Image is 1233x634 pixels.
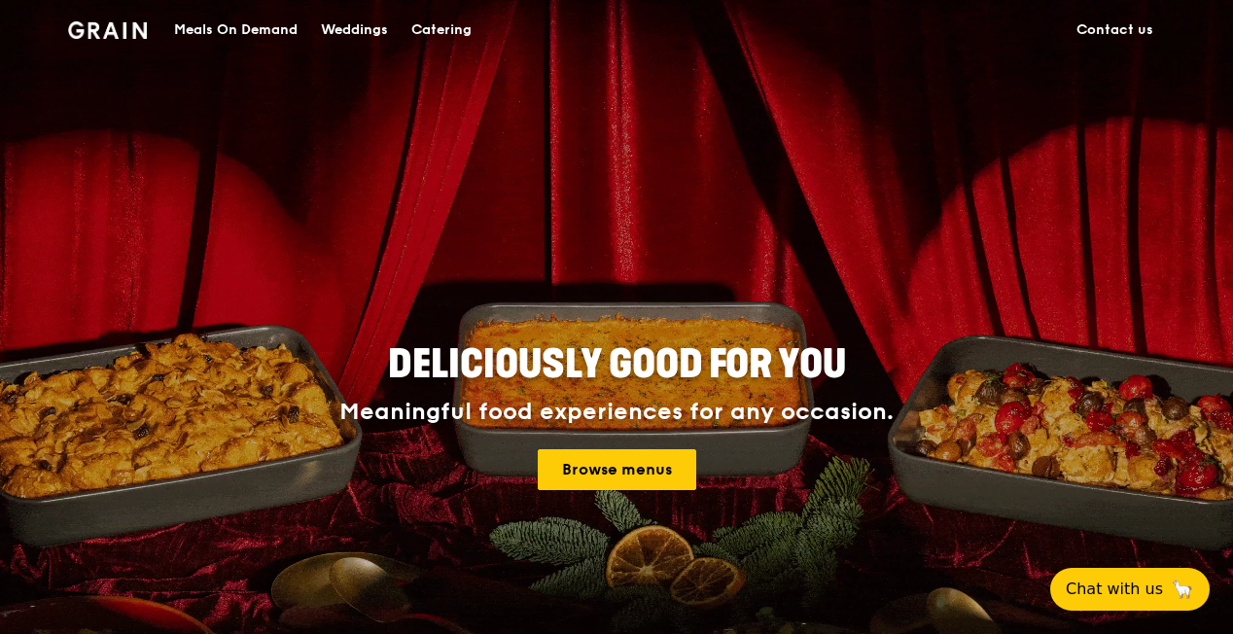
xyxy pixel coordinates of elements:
div: Weddings [321,1,388,59]
a: Catering [400,1,483,59]
img: Grain [68,21,147,39]
span: Deliciously good for you [388,341,846,388]
a: Contact us [1065,1,1165,59]
a: Browse menus [538,449,696,490]
span: Chat with us [1066,578,1163,601]
div: Meals On Demand [174,1,298,59]
div: Catering [411,1,472,59]
button: Chat with us🦙 [1050,568,1210,611]
span: 🦙 [1171,578,1194,601]
a: Weddings [309,1,400,59]
div: Meaningful food experiences for any occasion. [266,399,967,426]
